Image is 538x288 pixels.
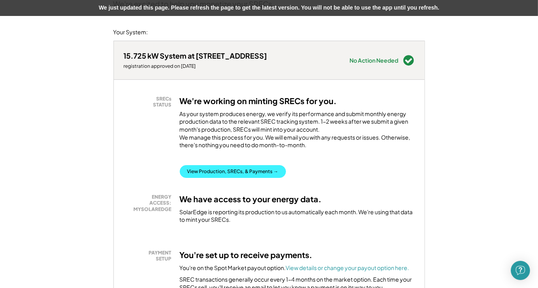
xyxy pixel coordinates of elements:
h3: You're set up to receive payments. [180,250,313,260]
div: Open Intercom Messenger [511,261,530,280]
h3: We're working on minting SRECs for you. [180,96,337,106]
div: As your system produces energy, we verify its performance and submit monthly energy production da... [180,110,415,153]
div: 15.725 kW System at [STREET_ADDRESS] [124,51,267,60]
div: PAYMENT SETUP [128,250,172,262]
div: You're on the Spot Market payout option. [180,264,409,272]
div: registration approved on [DATE] [124,63,267,69]
h3: We have access to your energy data. [180,194,322,204]
a: View details or change your payout option here. [286,264,409,271]
button: View Production, SRECs, & Payments → [180,165,286,178]
div: Your System: [113,28,148,36]
div: ENERGY ACCESS: MYSOLAREDGE [128,194,172,213]
div: SolarEdge is reporting its production to us automatically each month. We're using that data to mi... [180,208,415,224]
div: SRECs STATUS [128,96,172,108]
div: No Action Needed [350,57,399,63]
